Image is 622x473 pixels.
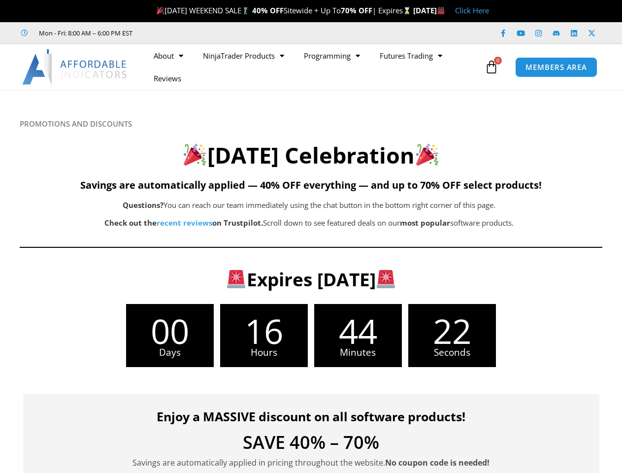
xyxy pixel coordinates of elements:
span: MEMBERS AREA [525,64,587,71]
span: 0 [494,57,502,65]
img: 🎉 [184,143,206,166]
span: 44 [314,314,402,348]
strong: Check out the on Trustpilot. [104,218,263,228]
img: 🎉 [416,143,438,166]
a: About [144,44,193,67]
img: 🎉 [157,7,164,14]
span: Minutes [314,348,402,357]
b: most popular [400,218,450,228]
a: Programming [294,44,370,67]
a: 0 [470,53,513,81]
span: [DATE] WEEKEND SALE Sitewide + Up To | Expires [154,5,413,15]
strong: 40% OFF [252,5,284,15]
span: 16 [220,314,308,348]
a: recent reviews [157,218,212,228]
p: Savings are automatically applied in pricing throughout the website. [38,456,585,470]
span: Days [126,348,214,357]
img: 🏭 [437,7,445,14]
a: MEMBERS AREA [515,57,597,77]
h6: PROMOTIONS AND DISCOUNTS [20,119,602,129]
strong: 70% OFF [341,5,372,15]
b: Questions? [123,200,164,210]
h4: Enjoy a MASSIVE discount on all software products! [38,409,585,424]
img: 🏌️‍♂️ [242,7,249,14]
h5: Savings are automatically applied — 40% OFF everything — and up to 70% OFF select products! [20,179,602,191]
a: Futures Trading [370,44,452,67]
span: Hours [220,348,308,357]
strong: No coupon code is needed! [385,457,490,468]
h3: Expires [DATE] [35,268,587,291]
strong: [DATE] [413,5,445,15]
img: 🚨 [377,270,395,288]
span: Mon - Fri: 8:00 AM – 6:00 PM EST [36,27,132,39]
a: Click Here [455,5,489,15]
h4: SAVE 40% – 70% [38,434,585,451]
a: Reviews [144,67,191,90]
span: 00 [126,314,214,348]
img: 🚨 [227,270,245,288]
h2: [DATE] Celebration [20,141,602,170]
img: ⌛ [403,7,411,14]
p: Scroll down to see featured deals on our software products. [69,216,550,230]
span: 22 [408,314,496,348]
a: NinjaTrader Products [193,44,294,67]
img: LogoAI | Affordable Indicators – NinjaTrader [22,49,128,85]
nav: Menu [144,44,482,90]
iframe: Customer reviews powered by Trustpilot [146,28,294,38]
p: You can reach our team immediately using the chat button in the bottom right corner of this page. [69,199,550,212]
span: Seconds [408,348,496,357]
